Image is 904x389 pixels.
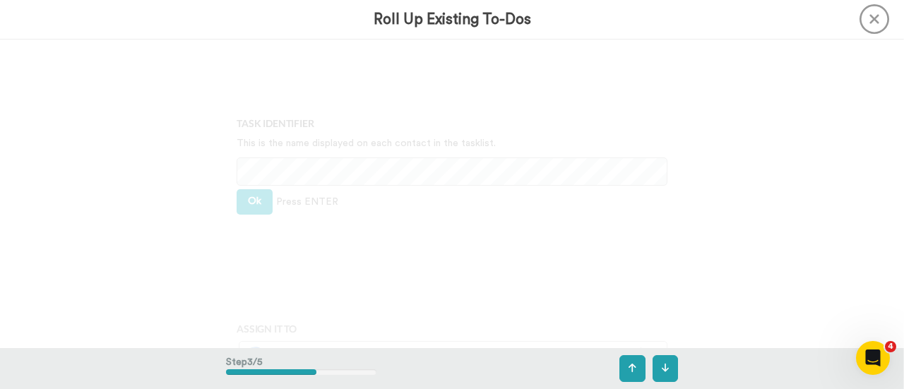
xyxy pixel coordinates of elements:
[276,195,338,209] span: Press ENTER
[237,136,667,150] p: This is the name displayed on each contact in the tasklist.
[374,11,531,28] h3: Roll Up Existing To-Dos
[248,196,261,206] span: Ok
[237,118,667,128] h4: Task Identifier
[226,348,376,389] div: Step 3 / 5
[237,189,273,215] button: Ok
[856,341,890,375] iframe: Intercom live chat
[885,341,896,352] span: 4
